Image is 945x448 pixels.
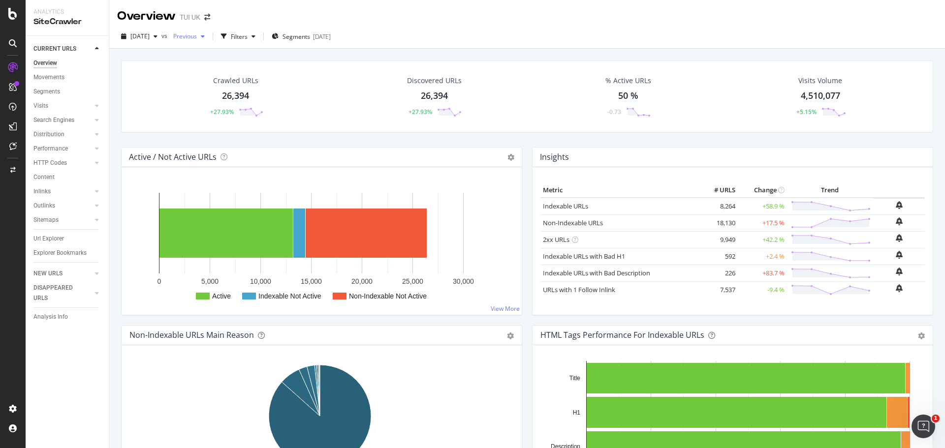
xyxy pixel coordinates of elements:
svg: A chart. [129,183,510,307]
a: Indexable URLs with Bad H1 [543,252,625,261]
th: Metric [540,183,698,198]
div: Overview [33,58,57,68]
td: 18,130 [698,214,738,231]
a: URLs with 1 Follow Inlink [543,285,615,294]
td: +83.7 % [738,265,787,281]
div: Explorer Bookmarks [33,248,87,258]
div: bell-plus [896,268,903,275]
a: Movements [33,72,102,83]
div: Visits [33,101,48,111]
div: Filters [231,32,248,41]
div: Search Engines [33,115,74,125]
a: Explorer Bookmarks [33,248,102,258]
div: [DATE] [313,32,331,41]
text: 20,000 [351,277,373,285]
a: Indexable URLs with Bad Description [543,269,650,277]
text: 5,000 [201,277,219,285]
a: Indexable URLs [543,202,588,210]
text: H1 [573,409,581,416]
a: Content [33,172,102,182]
div: +5.15% [796,108,817,116]
span: 2025 Sep. 25th [130,32,150,40]
td: +17.5 % [738,214,787,231]
div: bell-plus [896,217,903,225]
div: +27.93% [409,108,432,116]
td: 9,949 [698,231,738,248]
a: Outlinks [33,201,92,211]
div: Analytics [33,8,101,16]
div: bell-plus [896,251,903,259]
a: NEW URLS [33,269,92,279]
td: +2.4 % [738,248,787,265]
th: Change [738,183,787,198]
a: DISAPPEARED URLS [33,283,92,303]
div: 26,394 [222,90,249,102]
td: 592 [698,248,738,265]
a: Sitemaps [33,215,92,225]
div: % Active URLs [605,76,651,86]
iframe: Intercom live chat [912,415,935,438]
div: Discovered URLs [407,76,462,86]
button: Filters [217,29,259,44]
div: Non-Indexable URLs Main Reason [129,330,254,340]
a: Distribution [33,129,92,140]
button: Previous [169,29,209,44]
h4: Insights [540,150,569,164]
div: Content [33,172,55,182]
span: Segments [283,32,310,41]
a: Visits [33,101,92,111]
div: Distribution [33,129,64,140]
td: 8,264 [698,198,738,215]
div: bell-plus [896,201,903,209]
div: Inlinks [33,186,51,197]
h4: Active / Not Active URLs [129,150,217,164]
text: 0 [157,277,161,285]
div: Outlinks [33,201,55,211]
div: +27.93% [210,108,234,116]
span: vs [161,31,169,40]
i: Options [507,154,514,161]
text: 15,000 [301,277,322,285]
div: Url Explorer [33,234,64,244]
text: Active [212,292,231,300]
div: bell-plus [896,234,903,242]
text: 10,000 [250,277,271,285]
div: TUI UK [180,12,200,22]
th: # URLS [698,183,738,198]
span: Previous [169,32,197,40]
div: -0.73 [607,108,621,116]
text: Title [569,375,581,382]
a: Url Explorer [33,234,102,244]
div: arrow-right-arrow-left [204,14,210,21]
div: Visits Volume [798,76,842,86]
a: Performance [33,144,92,154]
button: Segments[DATE] [268,29,335,44]
div: HTML Tags Performance for Indexable URLs [540,330,704,340]
div: Segments [33,87,60,97]
div: bell-plus [896,284,903,292]
a: Non-Indexable URLs [543,218,603,227]
div: NEW URLS [33,269,63,279]
div: gear [918,332,925,339]
div: 50 % [618,90,638,102]
a: Analysis Info [33,312,102,322]
div: gear [507,332,514,339]
text: 30,000 [453,277,474,285]
td: -9.4 % [738,281,787,298]
th: Trend [787,183,873,198]
a: View More [491,304,520,313]
td: +58.9 % [738,198,787,215]
a: 2xx URLs [543,235,569,244]
a: Inlinks [33,186,92,197]
text: Indexable Not Active [258,292,321,300]
div: Movements [33,72,64,83]
td: +42.2 % [738,231,787,248]
div: DISAPPEARED URLS [33,283,83,303]
div: Crawled URLs [213,76,258,86]
span: 1 [932,415,940,422]
div: 4,510,077 [801,90,840,102]
text: 25,000 [402,277,423,285]
td: 226 [698,265,738,281]
a: Search Engines [33,115,92,125]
